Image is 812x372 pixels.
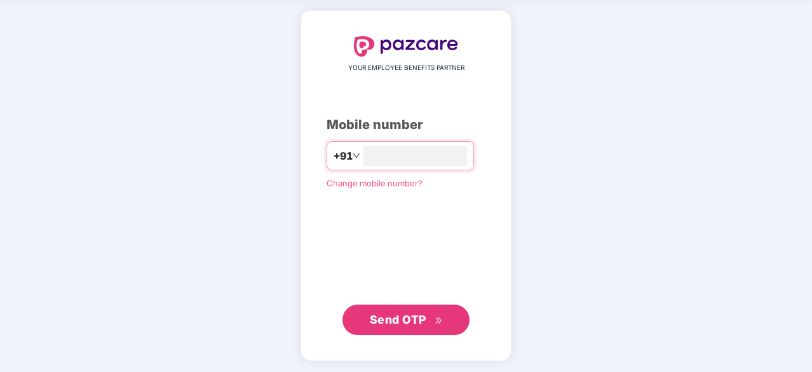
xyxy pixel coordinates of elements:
[334,148,353,164] span: +91
[435,317,443,325] span: double-right
[370,313,426,326] span: Send OTP
[354,36,458,57] img: logo
[327,178,423,188] a: Change mobile number?
[348,63,464,73] span: YOUR EMPLOYEE BENEFITS PARTNER
[327,115,485,135] div: Mobile number
[342,305,470,335] button: Send OTPdouble-right
[353,152,360,160] span: down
